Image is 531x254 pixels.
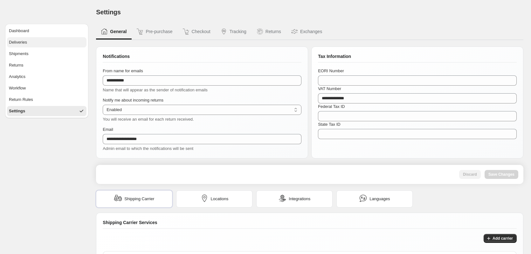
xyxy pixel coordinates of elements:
span: Locations [211,196,229,202]
span: VAT Number [318,86,341,91]
span: You will receive an email for each return received. [103,117,194,122]
img: Pre-purchase icon [137,28,143,35]
button: General [96,24,132,39]
span: Integrations [289,196,310,202]
button: Dashboard [7,26,86,36]
button: Return Rules [7,95,86,105]
span: Notify me about incoming returns [103,98,163,102]
span: Admin email to which the notifications will be sent [103,146,193,151]
span: Dashboard [9,28,29,34]
span: Federal Tax ID [318,104,345,109]
span: EORI Number [318,68,344,73]
button: Workflow [7,83,86,93]
button: Add carrier [484,234,517,243]
span: Shipments [9,51,28,57]
span: Email [103,127,113,132]
img: Tracking icon [221,28,227,35]
div: Notifications [103,53,301,63]
button: Exchanges [286,24,327,39]
button: Analytics [7,72,86,82]
button: Tracking [216,24,252,39]
span: Add carrier [493,236,513,241]
img: Checkout icon [183,28,189,35]
button: Pre-purchase [132,24,177,39]
button: Settings [7,106,86,116]
span: Returns [9,62,24,68]
span: Analytics [9,74,25,80]
img: General icon [101,28,107,35]
span: From name for emails [103,68,143,73]
span: Deliveries [9,39,27,46]
div: Tax Information [318,53,517,63]
span: Settings [9,108,25,114]
span: State Tax ID [318,122,341,127]
button: Returns [7,60,86,70]
span: Workflow [9,85,26,91]
button: Checkout [178,24,216,39]
span: Languages [369,196,390,202]
button: Deliveries [7,37,86,47]
img: Exchanges icon [291,28,298,35]
span: Return Rules [9,96,33,103]
div: Shipping Carrier Services [103,219,517,229]
span: Settings [96,9,121,16]
button: Returns [252,24,286,39]
span: Shipping Carrier [124,196,154,202]
span: Name that will appear as the sender of notification emails [103,88,208,92]
img: Returns icon [257,28,263,35]
button: Shipments [7,49,86,59]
